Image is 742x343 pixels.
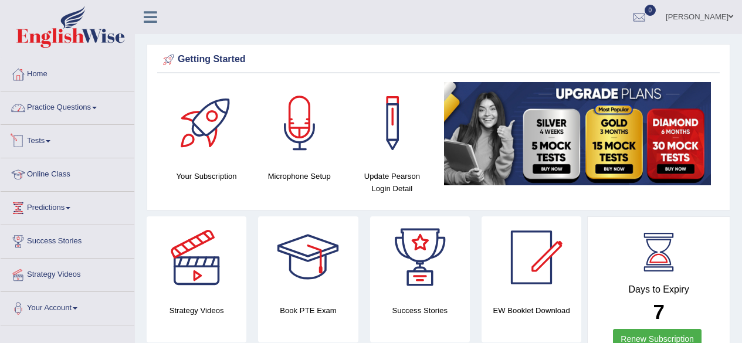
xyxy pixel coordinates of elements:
[160,51,717,69] div: Getting Started
[1,225,134,254] a: Success Stories
[1,259,134,288] a: Strategy Videos
[1,158,134,188] a: Online Class
[1,292,134,321] a: Your Account
[370,304,470,317] h4: Success Stories
[1,91,134,121] a: Practice Questions
[645,5,656,16] span: 0
[166,170,247,182] h4: Your Subscription
[1,192,134,221] a: Predictions
[482,304,581,317] h4: EW Booklet Download
[601,284,717,295] h4: Days to Expiry
[1,125,134,154] a: Tests
[1,58,134,87] a: Home
[444,82,711,185] img: small5.jpg
[653,300,664,323] b: 7
[258,304,358,317] h4: Book PTE Exam
[259,170,340,182] h4: Microphone Setup
[351,170,432,195] h4: Update Pearson Login Detail
[147,304,246,317] h4: Strategy Videos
